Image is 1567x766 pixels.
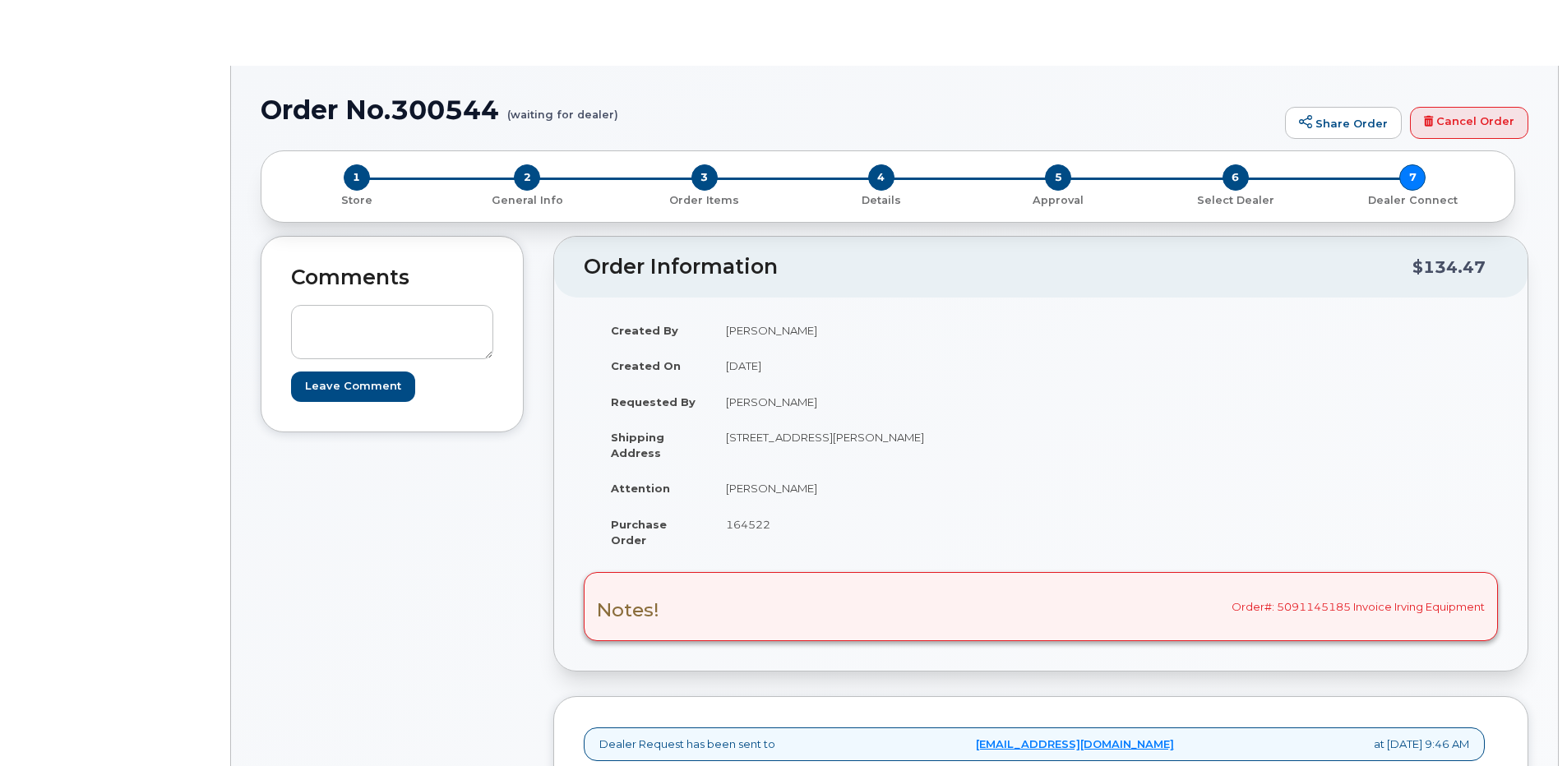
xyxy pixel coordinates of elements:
td: [PERSON_NAME] [711,384,1028,420]
td: [PERSON_NAME] [711,470,1028,506]
p: Order Items [622,193,786,208]
td: [STREET_ADDRESS][PERSON_NAME] [711,419,1028,470]
div: $134.47 [1412,251,1486,283]
span: 3 [691,164,718,191]
strong: Created By [611,324,678,337]
a: Share Order [1285,107,1402,140]
small: (waiting for dealer) [507,95,618,121]
strong: Created On [611,359,681,372]
strong: Attention [611,482,670,495]
span: 5 [1045,164,1071,191]
a: 6 Select Dealer [1147,191,1324,208]
a: Cancel Order [1410,107,1528,140]
strong: Purchase Order [611,518,667,547]
a: 4 Details [793,191,969,208]
h2: Order Information [584,256,1412,279]
td: [DATE] [711,348,1028,384]
p: Approval [977,193,1140,208]
div: Order#: 5091145185 Invoice Irving Equipment [584,572,1498,641]
p: General Info [445,193,608,208]
a: 3 Order Items [616,191,793,208]
td: [PERSON_NAME] [711,312,1028,348]
span: 164522 [726,518,770,531]
p: Select Dealer [1153,193,1317,208]
strong: Requested By [611,395,696,408]
p: Store [281,193,432,208]
a: 1 Store [275,191,438,208]
input: Leave Comment [291,371,415,402]
h2: Comments [291,266,493,289]
span: 1 [344,164,370,191]
h1: Order No.300544 [261,95,1277,124]
h3: Notes! [597,600,659,621]
a: [EMAIL_ADDRESS][DOMAIN_NAME] [976,736,1174,752]
div: Dealer Request has been sent to at [DATE] 9:46 AM [584,727,1485,761]
span: 6 [1223,164,1249,191]
strong: Shipping Address [611,431,664,459]
span: 4 [868,164,894,191]
a: 5 Approval [970,191,1147,208]
span: 2 [514,164,540,191]
a: 2 General Info [438,191,615,208]
p: Details [799,193,963,208]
